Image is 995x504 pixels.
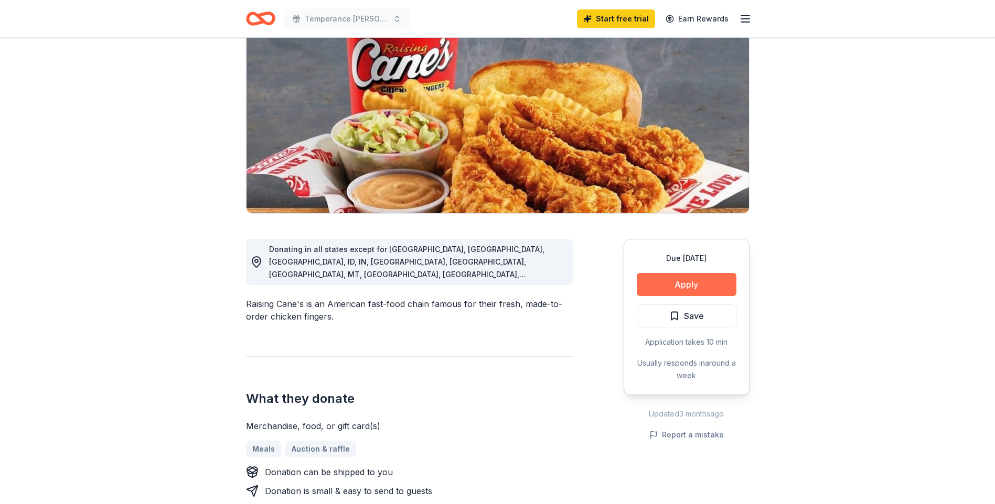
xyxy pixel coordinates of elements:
[246,441,281,457] a: Meals
[637,336,736,348] div: Application takes 10 min
[659,9,735,28] a: Earn Rewards
[246,298,573,323] div: Raising Cane's is an American fast-food chain famous for their fresh, made-to-order chicken fingers.
[246,390,573,407] h2: What they donate
[637,304,736,327] button: Save
[637,357,736,382] div: Usually responds in around a week
[247,13,749,213] img: Image for Raising Cane's
[577,9,655,28] a: Start free trial
[246,420,573,432] div: Merchandise, food, or gift card(s)
[305,13,389,25] span: Temperance [PERSON_NAME] Wild West Fest
[285,441,356,457] a: Auction & raffle
[246,6,275,31] a: Home
[649,429,724,441] button: Report a mistake
[269,245,544,329] span: Donating in all states except for [GEOGRAPHIC_DATA], [GEOGRAPHIC_DATA], [GEOGRAPHIC_DATA], ID, IN...
[624,408,750,420] div: Updated 3 months ago
[637,252,736,265] div: Due [DATE]
[284,8,410,29] button: Temperance [PERSON_NAME] Wild West Fest
[637,273,736,296] button: Apply
[265,485,432,497] div: Donation is small & easy to send to guests
[684,309,704,323] span: Save
[265,466,393,478] div: Donation can be shipped to you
